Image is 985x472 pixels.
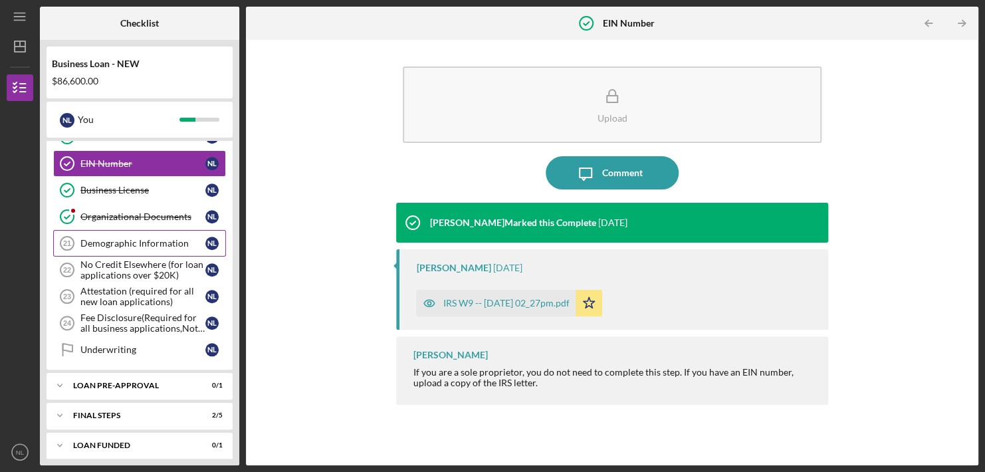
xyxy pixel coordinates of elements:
[120,18,159,29] b: Checklist
[52,76,227,86] div: $86,600.00
[7,439,33,465] button: NL
[199,412,223,419] div: 2 / 5
[413,367,814,388] div: If you are a sole proprietor, you do not need to complete this step. If you have an EIN number, u...
[60,113,74,128] div: N L
[80,238,205,249] div: Demographic Information
[78,108,179,131] div: You
[63,239,71,247] tspan: 21
[80,211,205,222] div: Organizational Documents
[205,237,219,250] div: N L
[199,382,223,390] div: 0 / 1
[603,18,655,29] b: EIN Number
[53,230,226,257] a: 21Demographic InformationNL
[80,185,205,195] div: Business License
[80,286,205,307] div: Attestation (required for all new loan applications)
[63,293,71,300] tspan: 23
[546,156,679,189] button: Comment
[73,412,189,419] div: FINAL STEPS
[443,298,569,308] div: IRS W9 -- [DATE] 02_27pm.pdf
[205,290,219,303] div: N L
[16,449,25,456] text: NL
[53,336,226,363] a: UnderwritingNL
[53,150,226,177] a: EIN NumberNL
[53,310,226,336] a: 24Fee Disclosure(Required for all business applications,Not needed for Contractor loans)NL
[53,203,226,230] a: Organizational DocumentsNL
[598,217,627,228] time: 2025-09-22 16:10
[63,266,71,274] tspan: 22
[429,217,596,228] div: [PERSON_NAME] Marked this Complete
[602,156,643,189] div: Comment
[598,113,627,123] div: Upload
[80,344,205,355] div: Underwriting
[80,259,205,281] div: No Credit Elsewhere (for loan applications over $20K)
[80,312,205,334] div: Fee Disclosure(Required for all business applications,Not needed for Contractor loans)
[416,290,602,316] button: IRS W9 -- [DATE] 02_27pm.pdf
[53,177,226,203] a: Business LicenseNL
[205,263,219,277] div: N L
[53,257,226,283] a: 22No Credit Elsewhere (for loan applications over $20K)NL
[205,157,219,170] div: N L
[52,59,227,69] div: Business Loan - NEW
[403,66,821,143] button: Upload
[492,263,522,273] time: 2025-09-22 16:10
[73,441,189,449] div: LOAN FUNDED
[205,183,219,197] div: N L
[199,441,223,449] div: 0 / 1
[80,158,205,169] div: EIN Number
[53,283,226,310] a: 23Attestation (required for all new loan applications)NL
[416,263,491,273] div: [PERSON_NAME]
[73,382,189,390] div: LOAN PRE-APPROVAL
[63,319,72,327] tspan: 24
[205,343,219,356] div: N L
[413,350,487,360] div: [PERSON_NAME]
[205,316,219,330] div: N L
[53,124,226,150] a: CollateralNL
[205,210,219,223] div: N L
